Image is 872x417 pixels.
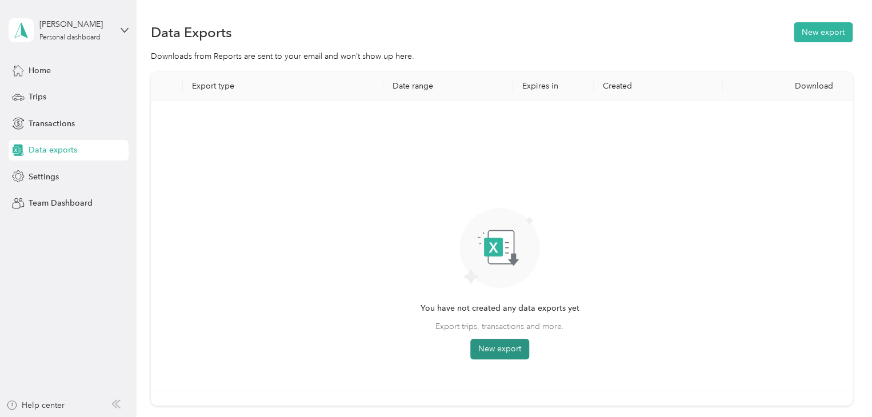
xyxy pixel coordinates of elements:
div: Downloads from Reports are sent to your email and won’t show up here. [151,50,853,62]
th: Date range [383,72,513,101]
th: Expires in [513,72,593,101]
span: Export trips, transactions and more. [435,320,564,332]
button: New export [794,22,853,42]
span: Data exports [29,144,77,156]
span: Team Dashboard [29,197,93,209]
th: Export type [183,72,383,101]
span: Home [29,65,51,77]
h1: Data Exports [151,26,232,38]
th: Created [594,72,723,101]
span: You have not created any data exports yet [421,302,579,315]
iframe: Everlance-gr Chat Button Frame [808,353,872,417]
span: Transactions [29,118,75,130]
span: Settings [29,171,59,183]
button: New export [470,339,529,359]
span: Trips [29,91,46,103]
div: Download [732,81,843,91]
button: Help center [6,399,65,411]
div: [PERSON_NAME] [39,18,111,30]
div: Personal dashboard [39,34,101,41]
